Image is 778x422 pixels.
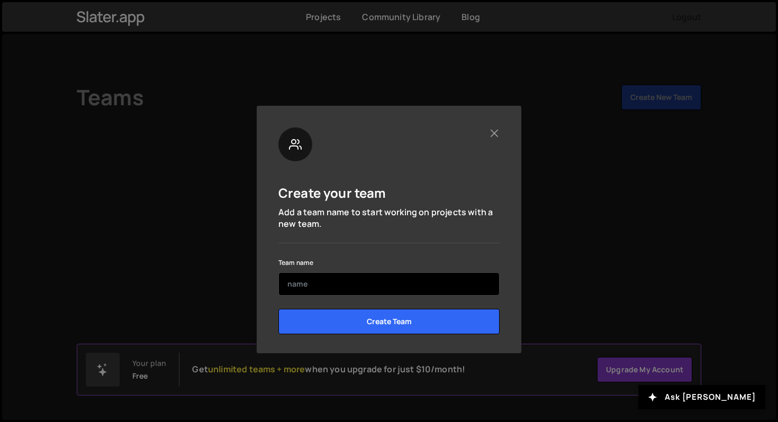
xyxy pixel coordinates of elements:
[638,385,765,409] button: Ask [PERSON_NAME]
[278,258,313,268] label: Team name
[278,272,500,296] input: name
[278,206,500,230] p: Add a team name to start working on projects with a new team.
[278,309,500,334] input: Create Team
[278,185,386,201] h5: Create your team
[488,127,500,139] button: Close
